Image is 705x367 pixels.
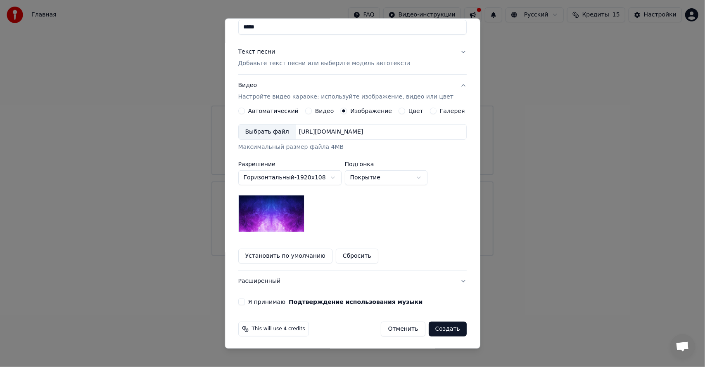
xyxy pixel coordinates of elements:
label: Цвет [408,108,423,113]
label: Галерея [440,108,465,113]
label: Видео [315,108,334,113]
div: [URL][DOMAIN_NAME] [296,127,367,136]
span: This will use 4 credits [252,325,305,332]
div: Максимальный размер файла 4MB [238,143,467,151]
label: Я принимаю [248,299,423,304]
button: Установить по умолчанию [238,248,332,263]
button: Сбросить [336,248,378,263]
p: Добавьте текст песни или выберите модель автотекста [238,59,411,67]
label: Подгонка [345,161,427,167]
div: Текст песни [238,47,275,56]
div: Выбрать файл [239,124,296,139]
p: Настройте видео караоке: используйте изображение, видео или цвет [238,92,453,101]
div: Видео [238,81,453,101]
button: Создать [429,321,467,336]
button: Я принимаю [289,299,423,304]
button: ВидеоНастройте видео караоке: используйте изображение, видео или цвет [238,74,467,107]
label: Изображение [351,108,392,113]
div: ВидеоНастройте видео караоке: используйте изображение, видео или цвет [238,107,467,270]
label: Разрешение [238,161,342,167]
label: Автоматический [248,108,299,113]
button: Отменить [381,321,425,336]
button: Текст песниДобавьте текст песни или выберите модель автотекста [238,41,467,74]
button: Расширенный [238,270,467,292]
